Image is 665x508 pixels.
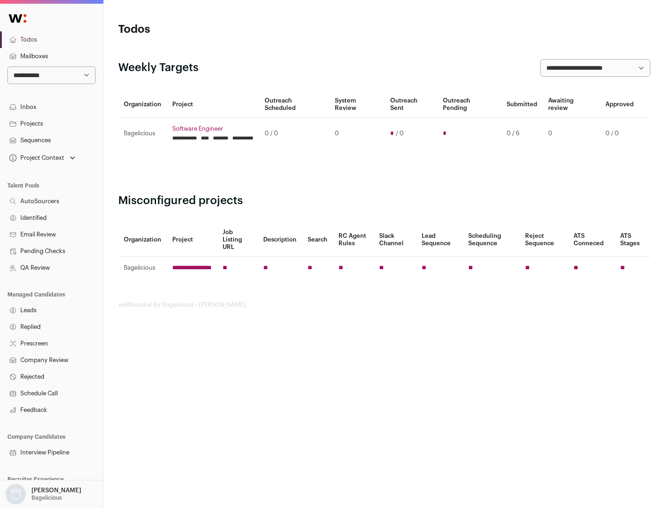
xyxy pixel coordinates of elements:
[568,223,614,257] th: ATS Conneced
[118,301,650,308] footer: wellfound:ai for Bagelicious - [PERSON_NAME]
[31,494,62,502] p: Bagelicious
[329,91,384,118] th: System Review
[437,91,501,118] th: Outreach Pending
[501,118,543,150] td: 0 / 6
[543,118,600,150] td: 0
[4,484,83,504] button: Open dropdown
[520,223,568,257] th: Reject Sequence
[167,91,259,118] th: Project
[600,91,639,118] th: Approved
[118,257,167,279] td: Bagelicious
[167,223,217,257] th: Project
[259,118,329,150] td: 0 / 0
[302,223,333,257] th: Search
[543,91,600,118] th: Awaiting review
[118,194,650,208] h2: Misconfigured projects
[118,223,167,257] th: Organization
[615,223,650,257] th: ATS Stages
[259,91,329,118] th: Outreach Scheduled
[7,154,64,162] div: Project Context
[329,118,384,150] td: 0
[258,223,302,257] th: Description
[600,118,639,150] td: 0 / 0
[118,118,167,150] td: Bagelicious
[396,130,404,137] span: / 0
[374,223,416,257] th: Slack Channel
[501,91,543,118] th: Submitted
[118,91,167,118] th: Organization
[6,484,26,504] img: nopic.png
[416,223,463,257] th: Lead Sequence
[7,151,77,164] button: Open dropdown
[118,60,199,75] h2: Weekly Targets
[217,223,258,257] th: Job Listing URL
[31,487,81,494] p: [PERSON_NAME]
[385,91,438,118] th: Outreach Sent
[172,125,254,133] a: Software Engineer
[4,9,31,28] img: Wellfound
[463,223,520,257] th: Scheduling Sequence
[118,22,296,37] h1: Todos
[333,223,373,257] th: RC Agent Rules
